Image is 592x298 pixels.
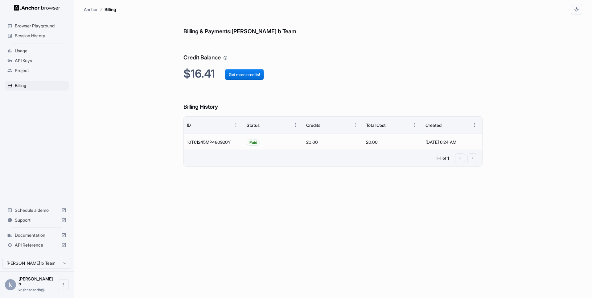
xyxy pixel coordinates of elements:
div: Credits [306,123,320,128]
img: Anchor Logo [14,5,60,11]
span: Billing [15,83,66,89]
button: Sort [339,119,350,131]
button: Sort [219,119,230,131]
div: Billing [5,81,69,91]
span: Project [15,67,66,74]
span: krishnanand b [18,276,53,286]
span: Browser Playground [15,23,66,29]
h6: Credit Balance [183,41,483,62]
button: Sort [398,119,409,131]
div: Project [5,66,69,75]
div: 10T61245MP480920Y [184,134,244,150]
h2: $16.41 [183,67,483,80]
nav: breadcrumb [84,6,116,13]
span: API Keys [15,58,66,64]
svg: Your credit balance will be consumed as you use the API. Visit the usage page to view a breakdown... [223,56,228,60]
div: API Keys [5,56,69,66]
div: k [5,279,16,290]
div: 20.00 [303,134,363,150]
h6: Billing History [183,90,483,111]
span: Session History [15,33,66,39]
div: Browser Playground [5,21,69,31]
span: Support [15,217,59,223]
button: Menu [469,119,480,131]
button: Sort [458,119,469,131]
button: Menu [290,119,301,131]
button: Menu [350,119,361,131]
button: Open menu [58,279,69,290]
div: 20.00 [363,134,423,150]
span: Paid [247,135,260,150]
span: krishnanandb@imagineers.dev [18,288,48,292]
div: Session History [5,31,69,41]
span: Usage [15,48,66,54]
p: Anchor [84,6,98,13]
p: Billing [105,6,116,13]
button: Menu [409,119,420,131]
h6: Billing & Payments: [PERSON_NAME] b Team [183,15,483,36]
button: Sort [279,119,290,131]
div: Status [247,123,260,128]
span: Schedule a demo [15,207,59,213]
span: API Reference [15,242,59,248]
p: 1–1 of 1 [436,155,449,161]
span: Documentation [15,232,59,238]
div: ID [187,123,191,128]
div: API Reference [5,240,69,250]
div: Schedule a demo [5,205,69,215]
div: Documentation [5,230,69,240]
div: [DATE] 6:24 AM [425,134,479,150]
div: Usage [5,46,69,56]
div: Support [5,215,69,225]
button: Get more credits! [225,69,264,80]
div: Total Cost [366,123,386,128]
button: Menu [230,119,241,131]
div: Created [425,123,442,128]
